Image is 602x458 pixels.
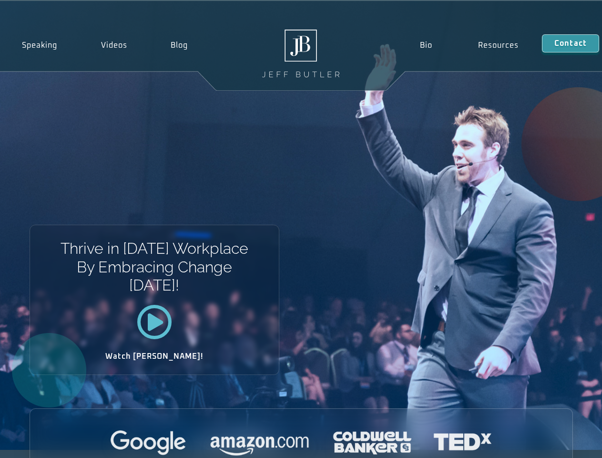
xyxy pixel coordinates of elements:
h1: Thrive in [DATE] Workplace By Embracing Change [DATE]! [60,239,249,294]
nav: Menu [397,34,541,56]
a: Resources [455,34,542,56]
a: Bio [397,34,455,56]
a: Videos [79,34,149,56]
a: Contact [542,34,599,52]
span: Contact [554,40,587,47]
a: Blog [149,34,210,56]
h2: Watch [PERSON_NAME]! [63,353,245,360]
